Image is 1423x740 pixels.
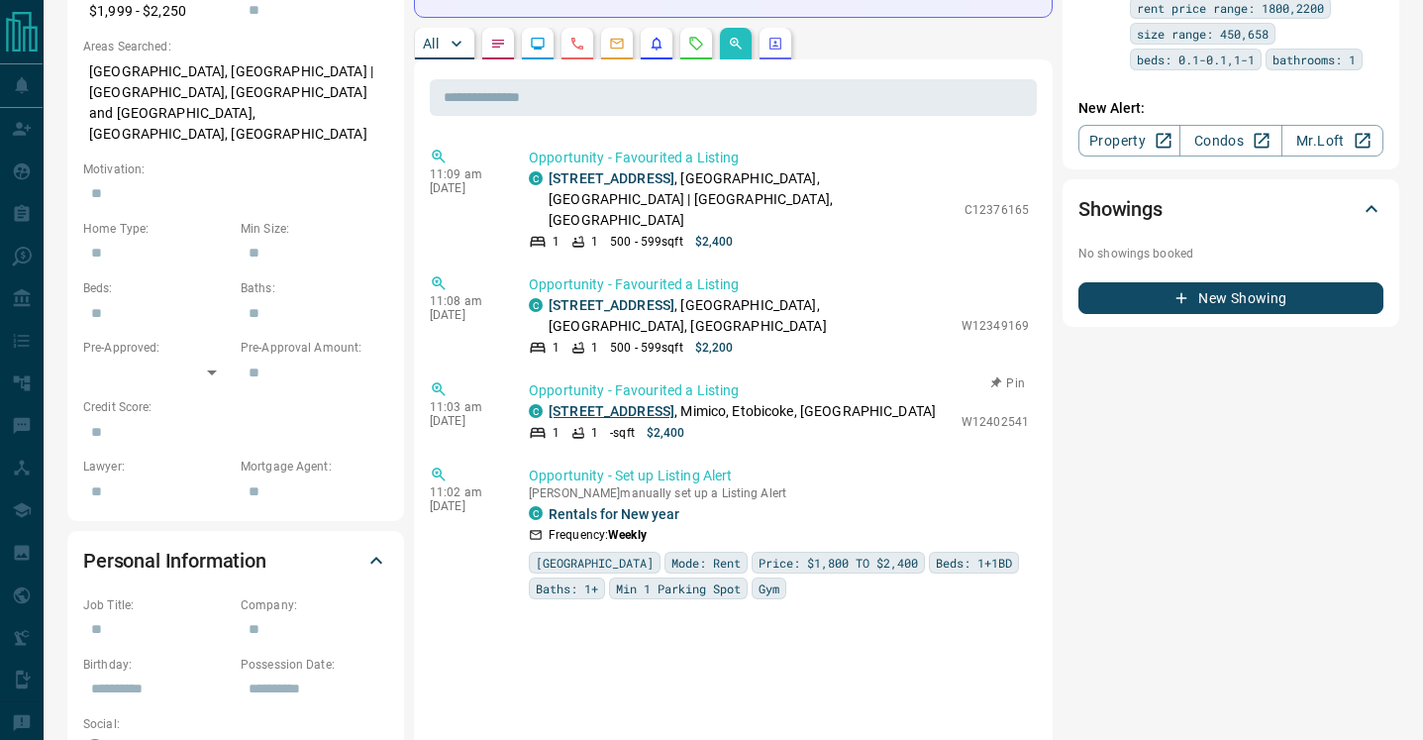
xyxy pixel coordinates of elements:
[549,295,952,337] p: , [GEOGRAPHIC_DATA], [GEOGRAPHIC_DATA], [GEOGRAPHIC_DATA]
[1078,193,1163,225] h2: Showings
[649,36,664,52] svg: Listing Alerts
[759,553,918,573] span: Price: $1,800 TO $2,400
[591,233,598,251] p: 1
[529,506,543,520] div: condos.ca
[608,528,647,542] strong: Weekly
[529,171,543,185] div: condos.ca
[1078,125,1180,157] a: Property
[1179,125,1281,157] a: Condos
[549,401,936,422] p: , Mimico, Etobicoke, [GEOGRAPHIC_DATA]
[1078,245,1383,263] p: No showings booked
[553,424,559,442] p: 1
[549,170,674,186] a: [STREET_ADDRESS]
[241,656,388,674] p: Possession Date:
[610,339,682,357] p: 500 - 599 sqft
[728,36,744,52] svg: Opportunities
[549,526,647,544] p: Frequency:
[430,167,499,181] p: 11:09 am
[591,339,598,357] p: 1
[83,398,388,416] p: Credit Score:
[83,38,388,55] p: Areas Searched:
[610,233,682,251] p: 500 - 599 sqft
[430,485,499,499] p: 11:02 am
[83,715,231,733] p: Social:
[241,596,388,614] p: Company:
[430,181,499,195] p: [DATE]
[647,424,685,442] p: $2,400
[83,596,231,614] p: Job Title:
[529,486,1029,500] p: [PERSON_NAME] manually set up a Listing Alert
[553,233,559,251] p: 1
[767,36,783,52] svg: Agent Actions
[549,506,679,522] a: Rentals for New year
[549,403,674,419] a: [STREET_ADDRESS]
[83,339,231,357] p: Pre-Approved:
[83,279,231,297] p: Beds:
[430,499,499,513] p: [DATE]
[241,220,388,238] p: Min Size:
[962,413,1029,431] p: W12402541
[549,168,955,231] p: , [GEOGRAPHIC_DATA], [GEOGRAPHIC_DATA] | [GEOGRAPHIC_DATA], [GEOGRAPHIC_DATA]
[936,553,1012,573] span: Beds: 1+1BD
[529,148,1029,168] p: Opportunity - Favourited a Listing
[83,537,388,584] div: Personal Information
[529,298,543,312] div: condos.ca
[688,36,704,52] svg: Requests
[549,297,674,313] a: [STREET_ADDRESS]
[965,201,1029,219] p: C12376165
[569,36,585,52] svg: Calls
[423,37,439,51] p: All
[529,404,543,418] div: condos.ca
[241,279,388,297] p: Baths:
[759,579,779,598] span: Gym
[529,466,1029,486] p: Opportunity - Set up Listing Alert
[610,424,635,442] p: - sqft
[1137,24,1269,44] span: size range: 450,658
[553,339,559,357] p: 1
[241,339,388,357] p: Pre-Approval Amount:
[1078,185,1383,233] div: Showings
[1272,50,1356,69] span: bathrooms: 1
[962,317,1029,335] p: W12349169
[83,220,231,238] p: Home Type:
[83,656,231,674] p: Birthday:
[529,274,1029,295] p: Opportunity - Favourited a Listing
[83,545,266,577] h2: Personal Information
[671,553,741,573] span: Mode: Rent
[1281,125,1383,157] a: Mr.Loft
[83,458,231,476] p: Lawyer:
[241,458,388,476] p: Mortgage Agent:
[695,233,734,251] p: $2,400
[536,579,598,598] span: Baths: 1+
[1137,50,1255,69] span: beds: 0.1-0.1,1-1
[1078,98,1383,119] p: New Alert:
[530,36,546,52] svg: Lead Browsing Activity
[430,308,499,322] p: [DATE]
[430,400,499,414] p: 11:03 am
[609,36,625,52] svg: Emails
[529,380,1029,401] p: Opportunity - Favourited a Listing
[430,294,499,308] p: 11:08 am
[616,579,741,598] span: Min 1 Parking Spot
[536,553,654,573] span: [GEOGRAPHIC_DATA]
[83,160,388,178] p: Motivation:
[430,414,499,428] p: [DATE]
[83,55,388,151] p: [GEOGRAPHIC_DATA], [GEOGRAPHIC_DATA] | [GEOGRAPHIC_DATA], [GEOGRAPHIC_DATA] and [GEOGRAPHIC_DATA]...
[979,374,1037,392] button: Pin
[591,424,598,442] p: 1
[695,339,734,357] p: $2,200
[490,36,506,52] svg: Notes
[1078,282,1383,314] button: New Showing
